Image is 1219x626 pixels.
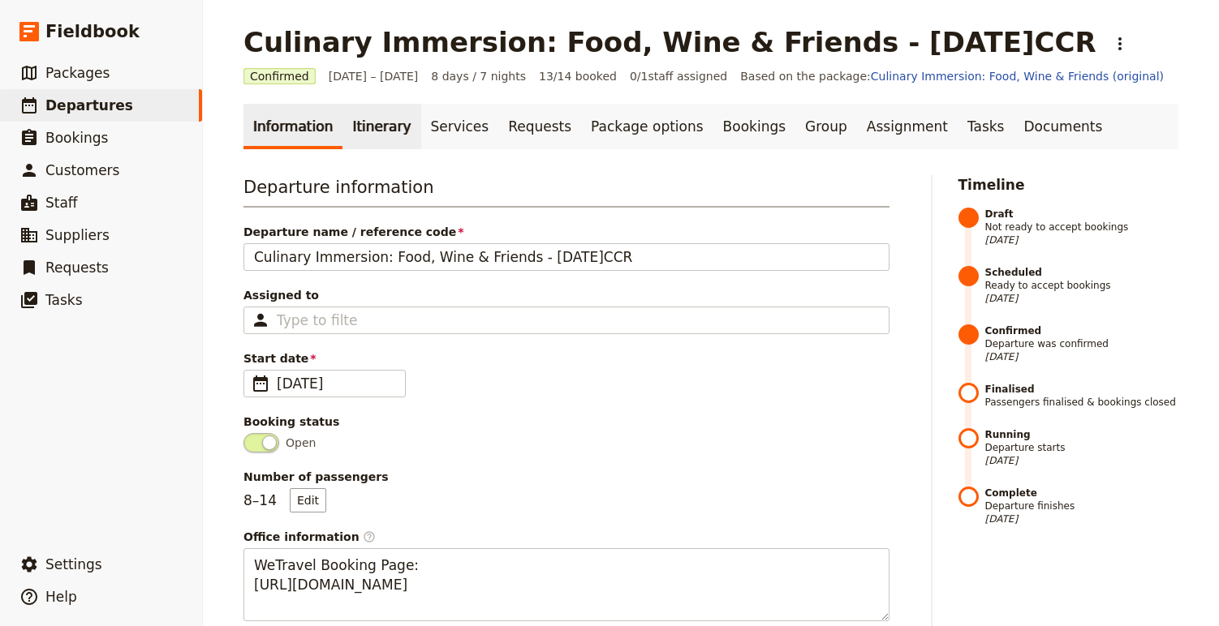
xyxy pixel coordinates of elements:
[958,104,1014,149] a: Tasks
[45,589,77,605] span: Help
[539,68,617,84] span: 13/14 booked
[243,548,889,621] textarea: Office information​
[342,104,420,149] a: Itinerary
[329,68,419,84] span: [DATE] – [DATE]
[243,224,889,240] span: Departure name / reference code
[431,68,526,84] span: 8 days / 7 nights
[985,266,1179,305] span: Ready to accept bookings
[871,70,1164,83] a: Culinary Immersion: Food, Wine & Friends (original)
[740,68,1164,84] span: Based on the package:
[985,350,1179,363] span: [DATE]
[45,65,110,81] span: Packages
[290,488,326,512] button: Number of passengers8–14
[985,487,1179,525] span: Departure finishes
[985,324,1179,363] span: Departure was confirmed
[795,104,857,149] a: Group
[857,104,958,149] a: Assignment
[363,530,376,543] span: ​
[251,374,270,393] span: ​
[45,292,83,308] span: Tasks
[985,292,1179,305] span: [DATE]
[985,383,1179,409] span: Passengers finalised & bookings closed
[985,428,1179,467] span: Departure starts
[985,234,1179,247] span: [DATE]
[277,374,395,393] span: [DATE]
[713,104,795,149] a: Bookings
[581,104,713,149] a: Package options
[243,104,342,149] a: Information
[421,104,499,149] a: Services
[243,350,889,367] span: Start date
[498,104,581,149] a: Requests
[243,175,889,208] h3: Departure information
[243,469,889,485] span: Number of passengers
[985,266,1179,279] strong: Scheduled
[985,512,1179,525] span: [DATE]
[45,19,140,44] span: Fieldbook
[45,195,78,211] span: Staff
[243,26,1096,58] h1: Culinary Immersion: Food, Wine & Friends - [DATE]CCR
[985,383,1179,396] strong: Finalised
[45,130,108,146] span: Bookings
[286,435,316,451] span: Open
[45,259,109,276] span: Requests
[243,488,326,512] p: 8 – 14
[277,311,358,330] input: Assigned to
[45,556,102,572] span: Settings
[243,243,889,271] input: Departure name / reference code
[243,68,316,84] span: Confirmed
[45,227,110,243] span: Suppliers
[985,208,1179,221] strong: Draft
[985,208,1179,247] span: Not ready to accept bookings
[985,454,1179,467] span: [DATE]
[985,324,1179,337] strong: Confirmed
[45,162,119,178] span: Customers
[1106,30,1134,58] button: Actions
[243,529,889,545] span: Office information
[958,175,1179,195] h2: Timeline
[985,487,1179,500] strong: Complete
[45,97,133,114] span: Departures
[985,428,1179,441] strong: Running
[243,414,889,430] div: Booking status
[630,68,727,84] span: 0 / 1 staff assigned
[243,287,889,303] span: Assigned to
[1014,104,1112,149] a: Documents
